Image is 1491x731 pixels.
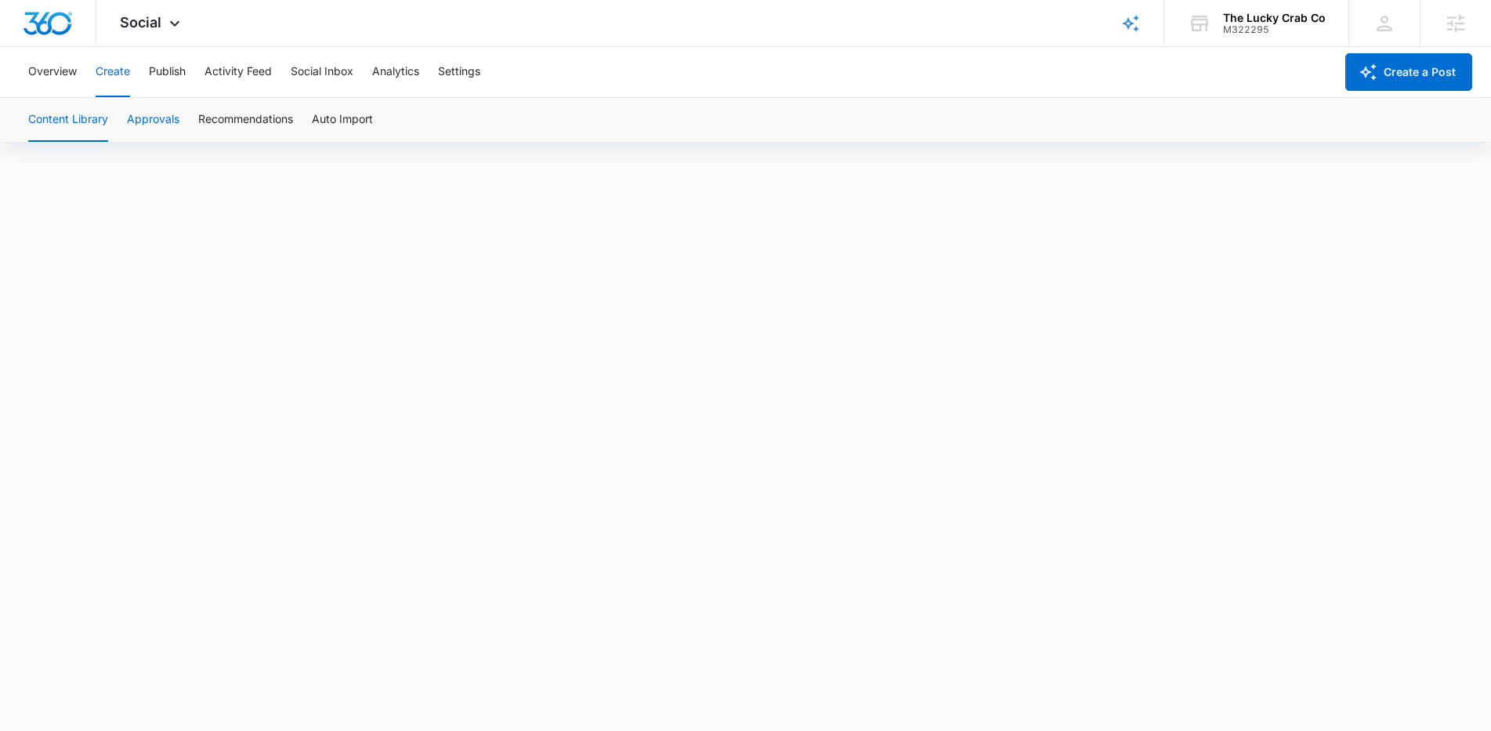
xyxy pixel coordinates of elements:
[312,98,373,142] button: Auto Import
[96,47,130,97] button: Create
[28,98,108,142] button: Content Library
[1345,53,1472,91] button: Create a Post
[149,47,186,97] button: Publish
[1223,12,1326,24] div: account name
[127,98,179,142] button: Approvals
[198,98,293,142] button: Recommendations
[120,14,161,31] span: Social
[1223,24,1326,35] div: account id
[372,47,419,97] button: Analytics
[291,47,353,97] button: Social Inbox
[438,47,480,97] button: Settings
[204,47,272,97] button: Activity Feed
[28,47,77,97] button: Overview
